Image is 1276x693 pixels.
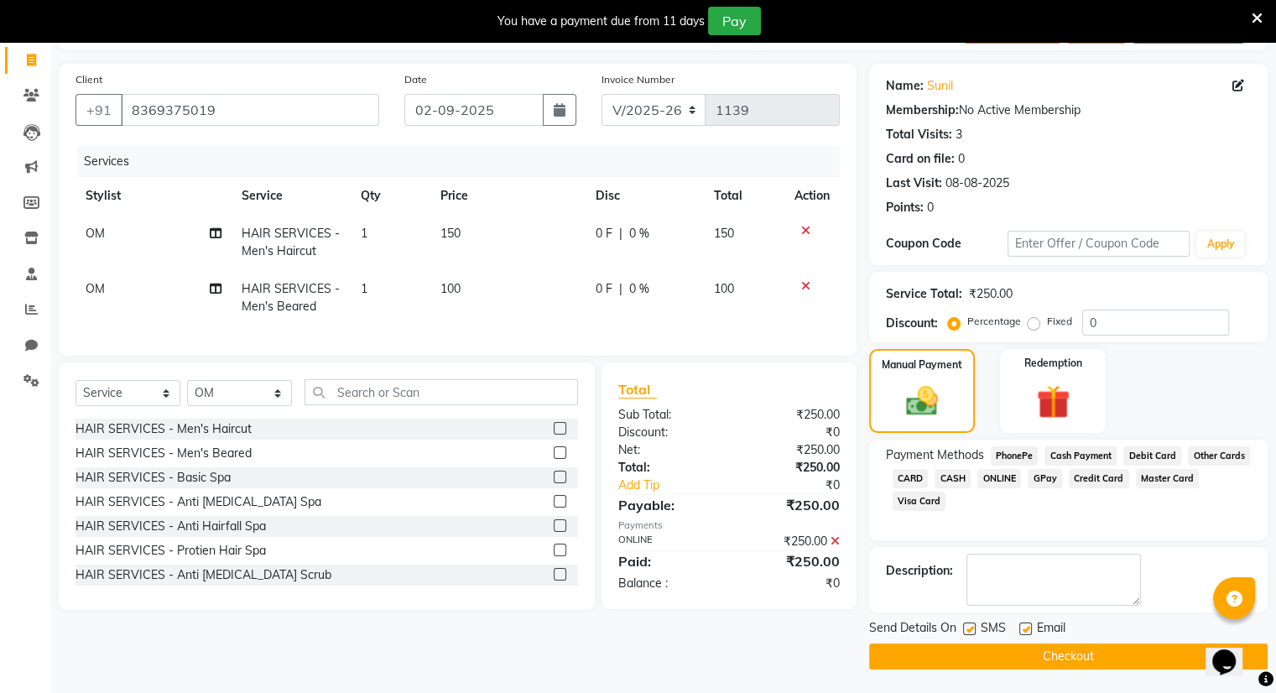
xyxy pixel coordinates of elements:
[618,518,840,533] div: Payments
[977,469,1021,488] span: ONLINE
[232,177,351,215] th: Service
[606,424,729,441] div: Discount:
[430,177,586,215] th: Price
[886,235,1008,253] div: Coupon Code
[606,533,729,550] div: ONLINE
[886,150,955,168] div: Card on file:
[729,495,852,515] div: ₹250.00
[86,281,105,296] span: OM
[76,445,252,462] div: HAIR SERVICES - Men's Beared
[886,446,984,464] span: Payment Methods
[729,575,852,592] div: ₹0
[886,199,924,216] div: Points:
[1044,446,1117,466] span: Cash Payment
[606,495,729,515] div: Payable:
[1206,626,1259,676] iframe: chat widget
[708,7,761,35] button: Pay
[619,225,622,242] span: |
[886,562,953,580] div: Description:
[606,575,729,592] div: Balance :
[927,77,953,95] a: Sunil
[869,619,956,640] span: Send Details On
[76,420,252,438] div: HAIR SERVICES - Men's Haircut
[935,469,971,488] span: CASH
[497,13,705,30] div: You have a payment due from 11 days
[76,72,102,87] label: Client
[76,469,231,487] div: HAIR SERVICES - Basic Spa
[629,280,649,298] span: 0 %
[596,225,612,242] span: 0 F
[714,226,734,241] span: 150
[1196,232,1244,257] button: Apply
[602,72,674,87] label: Invoice Number
[886,175,942,192] div: Last Visit:
[77,146,852,177] div: Services
[927,199,934,216] div: 0
[886,77,924,95] div: Name:
[586,177,704,215] th: Disc
[76,542,266,560] div: HAIR SERVICES - Protien Hair Spa
[749,477,852,494] div: ₹0
[886,102,959,119] div: Membership:
[76,566,331,584] div: HAIR SERVICES - Anti [MEDICAL_DATA] Scrub
[1008,231,1190,257] input: Enter Offer / Coupon Code
[729,424,852,441] div: ₹0
[886,126,952,143] div: Total Visits:
[242,226,340,258] span: HAIR SERVICES - Men's Haircut
[440,281,461,296] span: 100
[1024,356,1082,371] label: Redemption
[729,459,852,477] div: ₹250.00
[1026,381,1081,423] img: _gift.svg
[893,469,929,488] span: CARD
[351,177,430,215] th: Qty
[869,643,1268,670] button: Checkout
[1069,469,1129,488] span: Credit Card
[991,446,1039,466] span: PhonePe
[1037,619,1065,640] span: Email
[606,441,729,459] div: Net:
[886,285,962,303] div: Service Total:
[714,281,734,296] span: 100
[729,533,852,550] div: ₹250.00
[886,315,938,332] div: Discount:
[440,226,461,241] span: 150
[1028,469,1062,488] span: GPay
[596,280,612,298] span: 0 F
[76,518,266,535] div: HAIR SERVICES - Anti Hairfall Spa
[1123,446,1181,466] span: Debit Card
[896,383,948,419] img: _cash.svg
[86,226,105,241] span: OM
[76,94,122,126] button: +91
[619,280,622,298] span: |
[361,226,367,241] span: 1
[305,379,578,405] input: Search or Scan
[729,406,852,424] div: ₹250.00
[1136,469,1200,488] span: Master Card
[629,225,649,242] span: 0 %
[76,493,321,511] div: HAIR SERVICES - Anti [MEDICAL_DATA] Spa
[361,281,367,296] span: 1
[404,72,427,87] label: Date
[958,150,965,168] div: 0
[784,177,840,215] th: Action
[606,459,729,477] div: Total:
[606,477,749,494] a: Add Tip
[606,551,729,571] div: Paid:
[704,177,784,215] th: Total
[242,281,340,314] span: HAIR SERVICES - Men's Beared
[76,177,232,215] th: Stylist
[729,551,852,571] div: ₹250.00
[893,492,946,511] span: Visa Card
[618,381,657,399] span: Total
[886,102,1251,119] div: No Active Membership
[956,126,962,143] div: 3
[1188,446,1250,466] span: Other Cards
[967,314,1021,329] label: Percentage
[981,619,1006,640] span: SMS
[882,357,962,373] label: Manual Payment
[606,406,729,424] div: Sub Total:
[729,441,852,459] div: ₹250.00
[969,285,1013,303] div: ₹250.00
[945,175,1009,192] div: 08-08-2025
[121,94,379,126] input: Search by Name/Mobile/Email/Code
